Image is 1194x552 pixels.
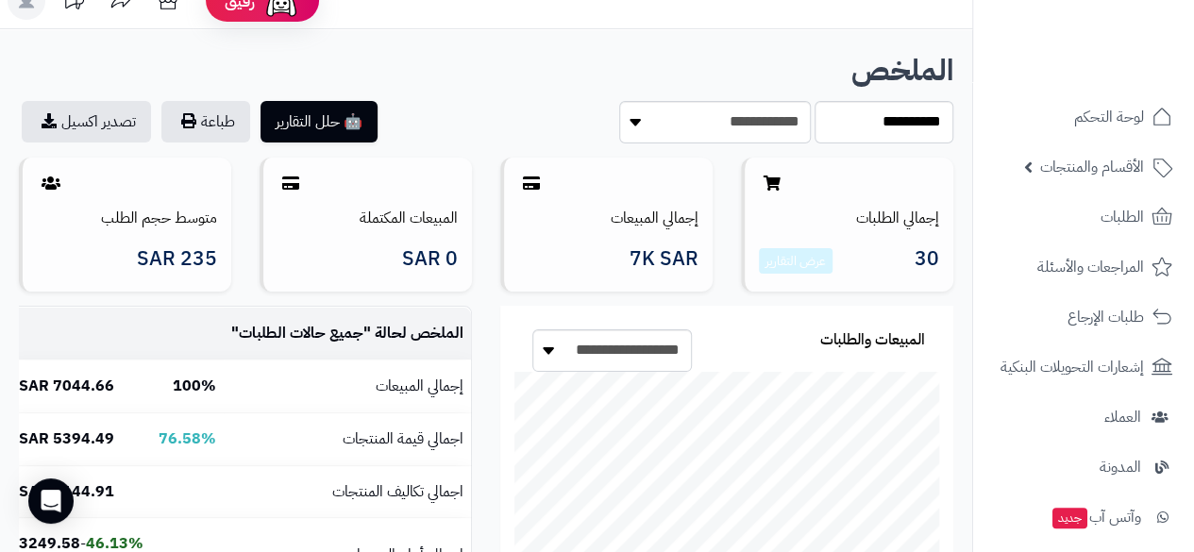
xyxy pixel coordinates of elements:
[984,94,1183,140] a: لوحة التحكم
[360,207,458,229] a: المبيعات المكتملة
[224,466,471,518] td: اجمالي تكاليف المنتجات
[1104,404,1141,430] span: العملاء
[984,394,1183,440] a: العملاء
[224,360,471,412] td: إجمالي المبيعات
[915,248,939,275] span: 30
[1100,454,1141,480] span: المدونة
[630,248,698,270] span: 7K SAR
[101,207,217,229] a: متوسط حجم الطلب
[224,308,471,360] td: الملخص لحالة " "
[1101,204,1144,230] span: الطلبات
[984,194,1183,240] a: الطلبات
[1068,304,1144,330] span: طلبات الإرجاع
[984,294,1183,340] a: طلبات الإرجاع
[22,101,151,142] a: تصدير اكسيل
[820,332,925,349] h3: المبيعات والطلبات
[984,244,1183,290] a: المراجعات والأسئلة
[1052,508,1087,528] span: جديد
[159,427,216,450] b: 76.58%
[402,248,458,270] span: 0 SAR
[984,344,1183,390] a: إشعارات التحويلات البنكية
[1037,254,1144,280] span: المراجعات والأسئلة
[1001,354,1144,380] span: إشعارات التحويلات البنكية
[224,413,471,465] td: اجمالي قيمة المنتجات
[856,207,939,229] a: إجمالي الطلبات
[765,251,826,271] a: عرض التقارير
[173,375,216,397] b: 100%
[984,444,1183,490] a: المدونة
[19,375,114,397] b: 7044.66 SAR
[137,248,217,270] span: 235 SAR
[161,101,250,142] button: طباعة
[1040,154,1144,180] span: الأقسام والمنتجات
[19,427,114,450] b: 5394.49 SAR
[851,48,953,92] b: الملخص
[28,478,74,524] div: Open Intercom Messenger
[611,207,698,229] a: إجمالي المبيعات
[19,480,114,503] b: 2144.91 SAR
[261,101,378,142] button: 🤖 حلل التقارير
[1066,25,1176,64] img: logo-2.png
[984,494,1183,540] a: وآتس آبجديد
[1074,104,1144,130] span: لوحة التحكم
[1051,504,1141,530] span: وآتس آب
[239,322,363,344] span: جميع حالات الطلبات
